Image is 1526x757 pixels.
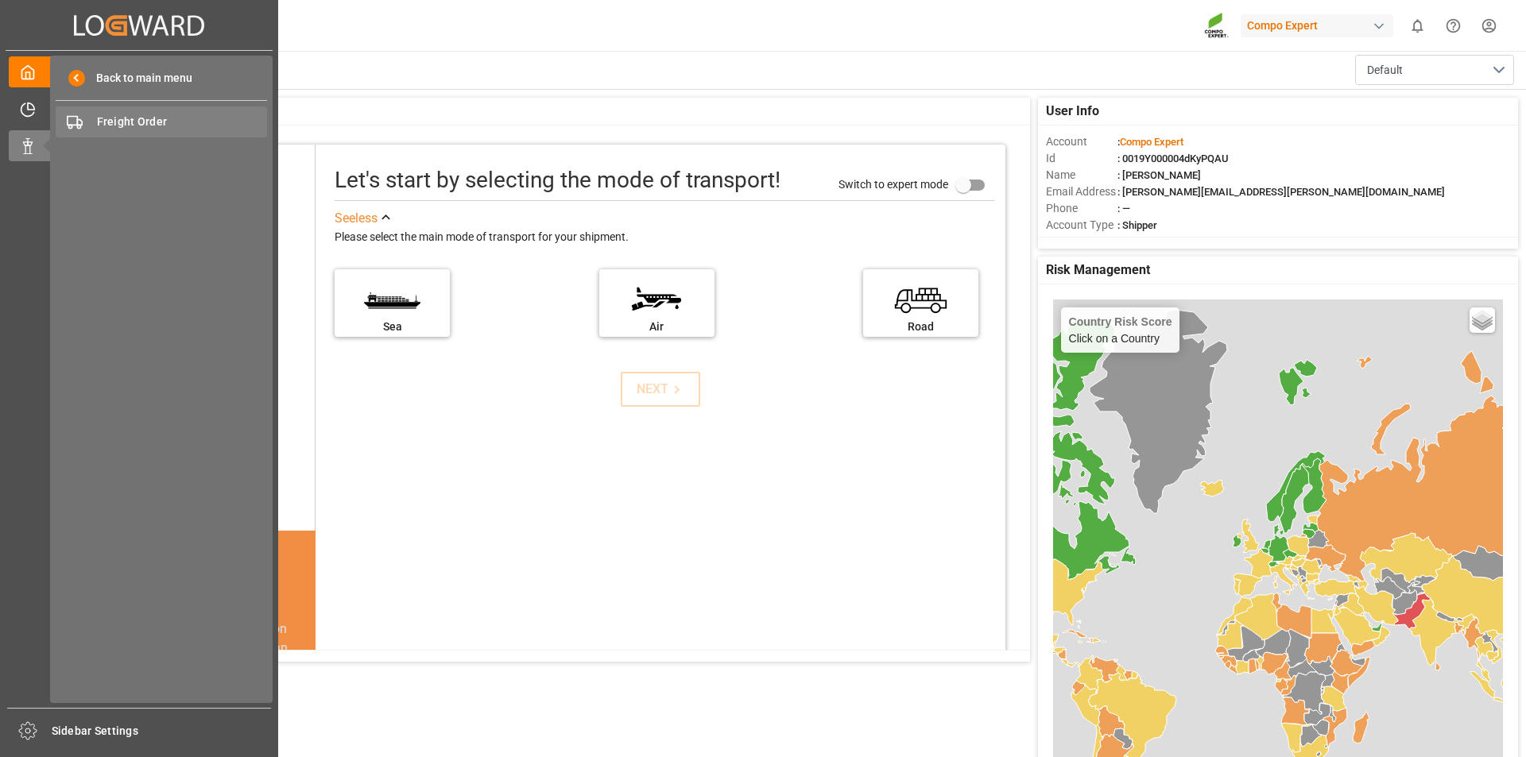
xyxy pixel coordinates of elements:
[1470,307,1495,333] a: Layers
[1241,14,1393,37] div: Compo Expert
[1117,186,1445,198] span: : [PERSON_NAME][EMAIL_ADDRESS][PERSON_NAME][DOMAIN_NAME]
[335,164,780,197] div: Let's start by selecting the mode of transport!
[839,177,948,190] span: Switch to expert mode
[1046,200,1117,217] span: Phone
[1117,203,1130,214] span: : —
[1117,153,1229,164] span: : 0019Y000004dKyPQAU
[9,93,269,124] a: Timeslot Management
[1046,167,1117,183] span: Name
[621,372,700,407] button: NEXT
[1069,315,1172,345] div: Click on a Country
[1046,102,1099,121] span: User Info
[1204,12,1230,40] img: Screenshot%202023-09-29%20at%2010.02.21.png_1712312052.png
[1367,62,1403,79] span: Default
[1355,55,1514,85] button: open menu
[607,319,707,335] div: Air
[293,620,316,715] button: next slide / item
[335,209,378,228] div: See less
[52,723,272,740] span: Sidebar Settings
[335,228,994,247] div: Please select the main mode of transport for your shipment.
[1069,315,1172,328] h4: Country Risk Score
[1046,183,1117,200] span: Email Address
[1046,150,1117,167] span: Id
[871,319,970,335] div: Road
[1241,10,1400,41] button: Compo Expert
[1046,217,1117,234] span: Account Type
[343,319,442,335] div: Sea
[1117,219,1157,231] span: : Shipper
[56,106,267,137] a: Freight Order
[1400,8,1435,44] button: show 0 new notifications
[1117,169,1201,181] span: : [PERSON_NAME]
[85,70,192,87] span: Back to main menu
[9,56,269,87] a: My Cockpit
[1435,8,1471,44] button: Help Center
[1120,136,1183,148] span: Compo Expert
[97,114,268,130] span: Freight Order
[1046,133,1117,150] span: Account
[1117,136,1183,148] span: :
[1046,261,1150,280] span: Risk Management
[637,380,685,399] div: NEXT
